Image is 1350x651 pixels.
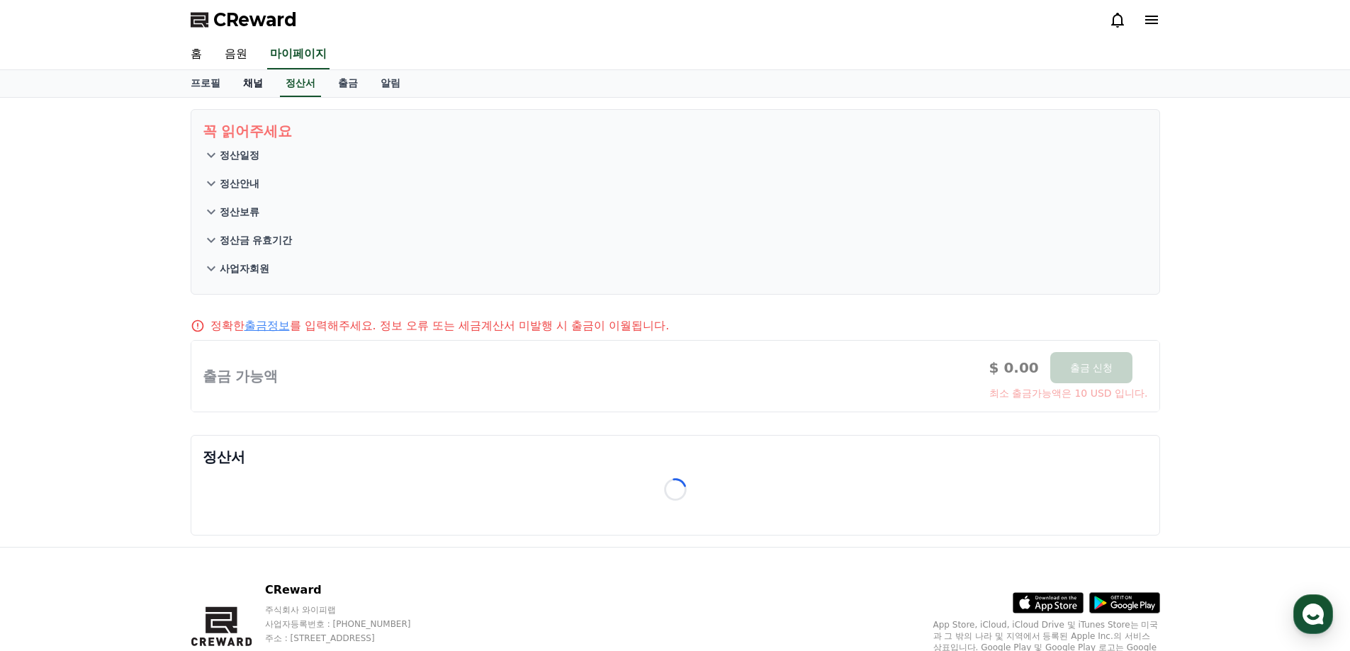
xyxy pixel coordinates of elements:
[232,70,274,97] a: 채널
[45,470,53,482] span: 홈
[327,70,369,97] a: 출금
[265,618,438,630] p: 사업자등록번호 : [PHONE_NUMBER]
[220,148,259,162] p: 정산일정
[203,198,1148,226] button: 정산보류
[210,317,670,334] p: 정확한 를 입력해주세요. 정보 오류 또는 세금계산서 미발행 시 출금이 이월됩니다.
[130,471,147,482] span: 대화
[179,70,232,97] a: 프로필
[265,582,438,599] p: CReward
[203,447,1148,467] p: 정산서
[94,449,183,485] a: 대화
[213,40,259,69] a: 음원
[244,319,290,332] a: 출금정보
[179,40,213,69] a: 홈
[4,449,94,485] a: 홈
[203,169,1148,198] button: 정산안내
[220,261,269,276] p: 사업자회원
[203,141,1148,169] button: 정산일정
[220,176,259,191] p: 정산안내
[203,121,1148,141] p: 꼭 읽어주세요
[280,70,321,97] a: 정산서
[203,254,1148,283] button: 사업자회원
[213,9,297,31] span: CReward
[369,70,412,97] a: 알림
[220,205,259,219] p: 정산보류
[203,226,1148,254] button: 정산금 유효기간
[219,470,236,482] span: 설정
[220,233,293,247] p: 정산금 유효기간
[265,633,438,644] p: 주소 : [STREET_ADDRESS]
[183,449,272,485] a: 설정
[265,604,438,616] p: 주식회사 와이피랩
[267,40,330,69] a: 마이페이지
[191,9,297,31] a: CReward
